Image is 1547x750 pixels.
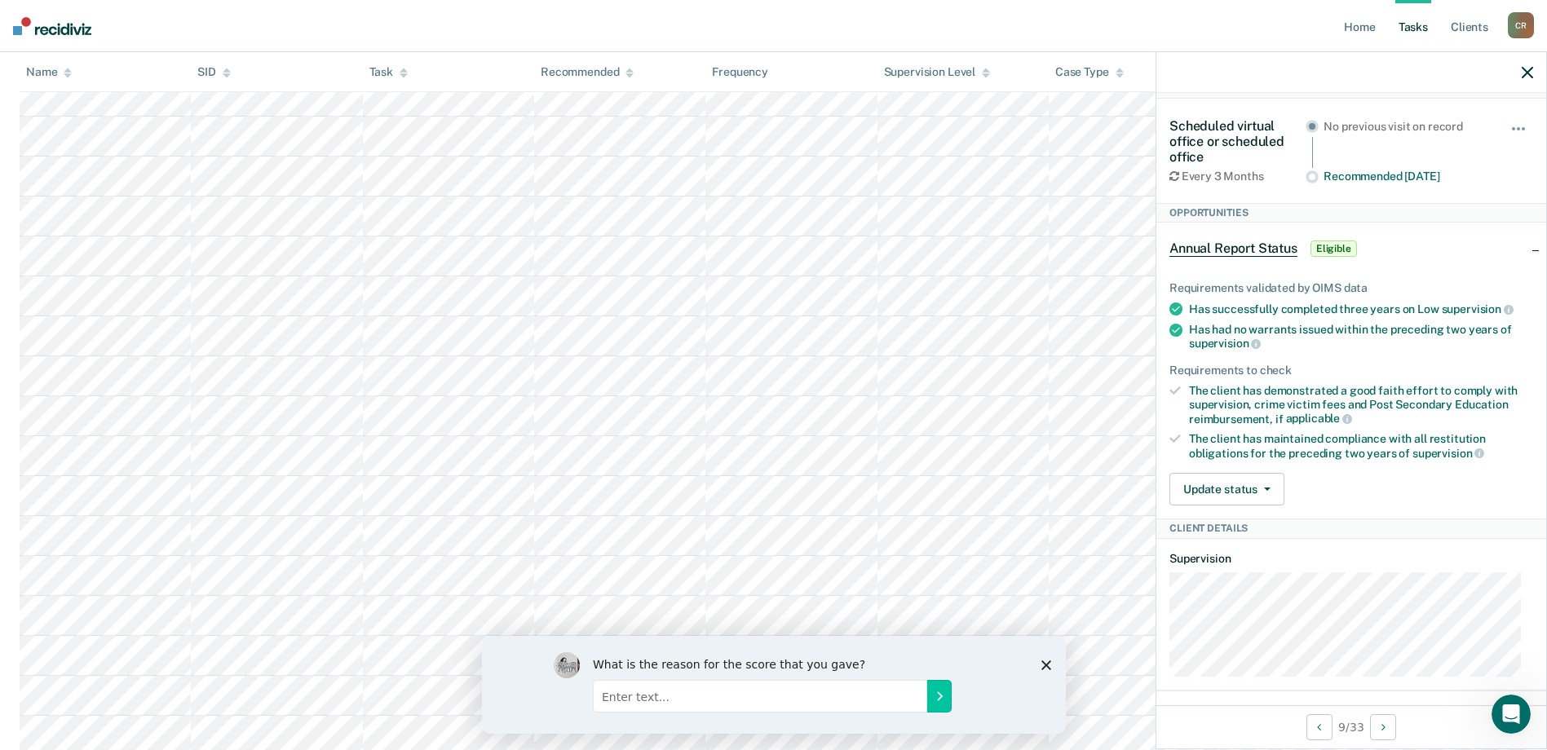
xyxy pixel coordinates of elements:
span: applicable [1286,412,1352,425]
div: Recommended [DATE] [1324,170,1487,183]
span: supervision [1189,337,1261,350]
div: Name [26,65,72,79]
div: The client has demonstrated a good faith effort to comply with supervision, crime victim fees and... [1189,384,1533,426]
div: Recommended [541,65,634,79]
div: Scheduled virtual office or scheduled office [1169,118,1306,165]
div: Opportunities [1156,203,1546,223]
span: Annual Report Status [1169,240,1297,257]
img: Recidiviz [13,17,91,35]
div: The client has maintained compliance with all restitution obligations for the preceding two years of [1189,432,1533,460]
div: Every 3 Months [1169,170,1306,183]
iframe: Survey by Kim from Recidiviz [482,636,1066,734]
div: Has successfully completed three years on Low [1189,302,1533,316]
div: Has had no warrants issued within the preceding two years of [1189,323,1533,351]
button: Next Client [1370,714,1396,740]
dt: Supervision [1169,552,1533,566]
div: Case Type [1055,65,1124,79]
iframe: Intercom live chat [1492,695,1531,734]
div: Supervision Level [884,65,991,79]
button: Update status [1169,473,1284,505]
div: No previous visit on record [1324,120,1487,134]
div: SID [197,65,231,79]
div: C R [1508,12,1534,38]
span: supervision [1442,302,1514,315]
button: Previous Client [1306,714,1333,740]
div: Annual Report StatusEligible [1156,223,1546,275]
span: supervision [1412,447,1484,460]
span: Eligible [1311,240,1357,257]
div: Task [369,65,408,79]
div: 9 / 33 [1156,705,1546,748]
div: Requirements validated by OIMS data [1169,281,1533,295]
div: Frequency [712,65,768,79]
div: Client Details [1156,518,1546,538]
div: Requirements to check [1169,364,1533,377]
